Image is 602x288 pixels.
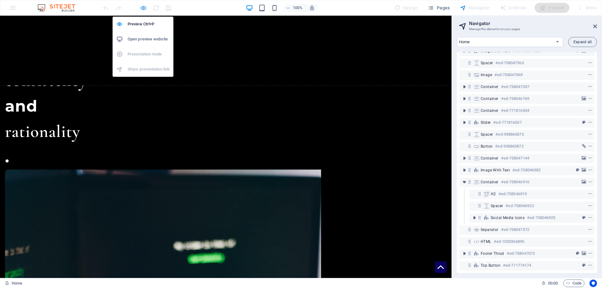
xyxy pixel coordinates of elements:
[505,202,534,210] h6: #ed-758046922
[563,280,584,287] button: Code
[293,4,303,12] h6: 100%
[461,154,468,162] button: toggle-expand
[461,119,468,126] button: toggle-expand
[481,227,499,232] span: Separator
[501,154,529,162] h6: #ed-758047144
[587,59,593,67] button: context-menu
[481,168,510,173] span: Image with text
[481,60,493,65] span: Spacer
[481,84,499,89] span: Container
[481,72,492,77] span: Image
[541,280,558,287] h6: Session time
[481,156,499,161] span: Container
[471,214,478,222] button: toggle-expand
[581,214,587,222] button: preset
[128,20,170,28] h6: Preview Ctrl+P
[495,143,523,150] h6: #ed-938865872
[461,250,468,257] button: toggle-expand
[574,250,581,257] button: preset
[503,262,531,269] h6: #ed-771774174
[581,154,587,162] button: background
[5,280,22,287] a: Click to cancel selection. Double-click to open Pages
[128,35,170,43] h6: Open preview website
[587,83,593,91] button: context-menu
[587,166,593,174] button: context-menu
[491,215,525,220] span: Social Media Icons
[581,95,587,102] button: background
[283,4,306,12] button: 100%
[587,202,593,210] button: context-menu
[501,95,529,102] h6: #ed-758046769
[36,4,83,12] img: Editor Logo
[587,119,593,126] button: context-menu
[392,3,420,13] div: Design (Ctrl+Alt+Y)
[461,107,468,114] button: toggle-expand
[568,37,597,47] button: Expand all
[501,83,529,91] h6: #ed-758047057
[481,144,493,149] span: Button
[581,119,587,126] button: preset
[481,96,499,101] span: Container
[581,166,587,174] button: background
[587,71,593,79] button: context-menu
[587,143,593,150] button: context-menu
[461,95,468,102] button: toggle-expand
[587,262,593,269] button: context-menu
[461,83,468,91] button: toggle-expand
[461,178,468,186] button: toggle-expand
[552,281,553,285] span: :
[495,131,524,138] h6: #ed-938865875
[527,214,555,222] h6: #ed-758046925
[481,108,499,113] span: Container
[493,119,521,126] h6: #ed-771816507
[491,203,503,208] span: Spacer
[587,214,593,222] button: context-menu
[587,226,593,233] button: context-menu
[501,107,529,114] h6: #ed-771816504
[469,21,597,26] h2: Navigator
[499,190,527,198] h6: #ed-758046919
[587,178,593,186] button: context-menu
[481,239,491,244] span: HTML
[469,26,584,32] h3: Manage the elements on your pages
[587,107,593,114] button: context-menu
[587,95,593,102] button: context-menu
[481,180,499,185] span: Container
[587,190,593,198] button: context-menu
[581,250,587,257] button: background
[587,238,593,245] button: context-menu
[574,166,581,174] button: preset
[481,120,491,125] span: Slider
[461,166,468,174] button: toggle-expand
[481,263,500,268] span: Top button
[494,238,524,245] h6: #ed-1020366895
[5,129,321,154] h3: .
[501,226,529,233] h6: #ed-758047372
[428,5,450,11] span: Pages
[507,250,535,257] h6: #ed-758047072
[425,3,452,13] button: Pages
[548,280,558,287] span: 00 00
[587,154,593,162] button: context-menu
[589,280,597,287] button: Usercentrics
[512,166,541,174] h6: #ed-758046982
[309,5,315,11] i: On resize automatically adjust zoom level to fit chosen device.
[481,251,504,256] span: Footer Thrud
[5,103,321,129] h3: rationality
[573,40,592,44] span: Expand all
[491,191,496,196] span: H2
[501,178,529,186] h6: #ed-758046916
[587,250,593,257] button: context-menu
[494,71,523,79] h6: #ed-758047069
[587,131,593,138] button: context-menu
[481,132,493,137] span: Spacer
[5,78,321,103] h3: and
[581,143,587,150] button: link
[566,280,582,287] span: Code
[581,178,587,186] button: background
[581,262,587,269] button: preset
[495,59,524,67] h6: #ed-758047363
